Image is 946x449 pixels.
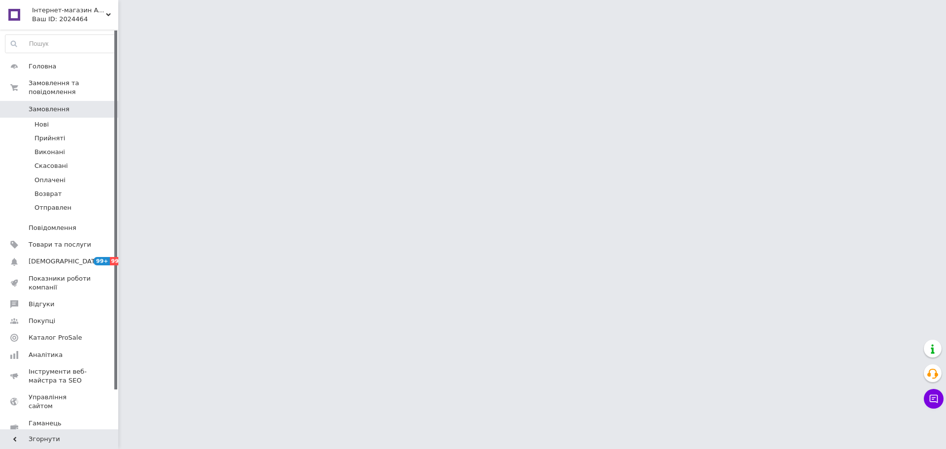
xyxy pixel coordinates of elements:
[29,79,118,96] span: Замовлення та повідомлення
[34,203,71,212] span: Отправлен
[34,134,65,143] span: Прийняті
[32,15,118,24] div: Ваш ID: 2024464
[29,224,76,232] span: Повідомлення
[29,105,69,114] span: Замовлення
[5,35,116,53] input: Пошук
[29,351,63,359] span: Аналітика
[110,257,126,265] span: 99+
[29,393,91,411] span: Управління сайтом
[94,257,110,265] span: 99+
[34,120,49,129] span: Нові
[29,333,82,342] span: Каталог ProSale
[34,161,68,170] span: Скасовані
[29,419,91,437] span: Гаманець компанії
[29,257,101,266] span: [DEMOGRAPHIC_DATA]
[924,389,944,409] button: Чат з покупцем
[29,62,56,71] span: Головна
[34,176,66,185] span: Оплачені
[29,367,91,385] span: Інструменти веб-майстра та SEO
[29,300,54,309] span: Відгуки
[29,317,55,325] span: Покупці
[34,190,62,198] span: Возврат
[29,274,91,292] span: Показники роботи компанії
[29,240,91,249] span: Товари та послуги
[34,148,65,157] span: Виконані
[32,6,106,15] span: Інтернет-магазин AVTO запчастини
